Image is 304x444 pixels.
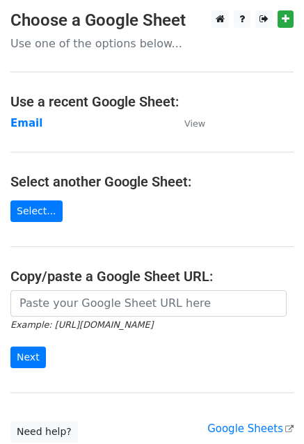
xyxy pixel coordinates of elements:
a: View [170,117,205,129]
small: View [184,118,205,129]
h4: Select another Google Sheet: [10,173,294,190]
h4: Use a recent Google Sheet: [10,93,294,110]
input: Next [10,347,46,368]
a: Google Sheets [207,422,294,435]
h4: Copy/paste a Google Sheet URL: [10,268,294,285]
a: Select... [10,200,63,222]
input: Paste your Google Sheet URL here [10,290,287,317]
a: Email [10,117,42,129]
p: Use one of the options below... [10,36,294,51]
small: Example: [URL][DOMAIN_NAME] [10,319,153,330]
h3: Choose a Google Sheet [10,10,294,31]
a: Need help? [10,421,78,443]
